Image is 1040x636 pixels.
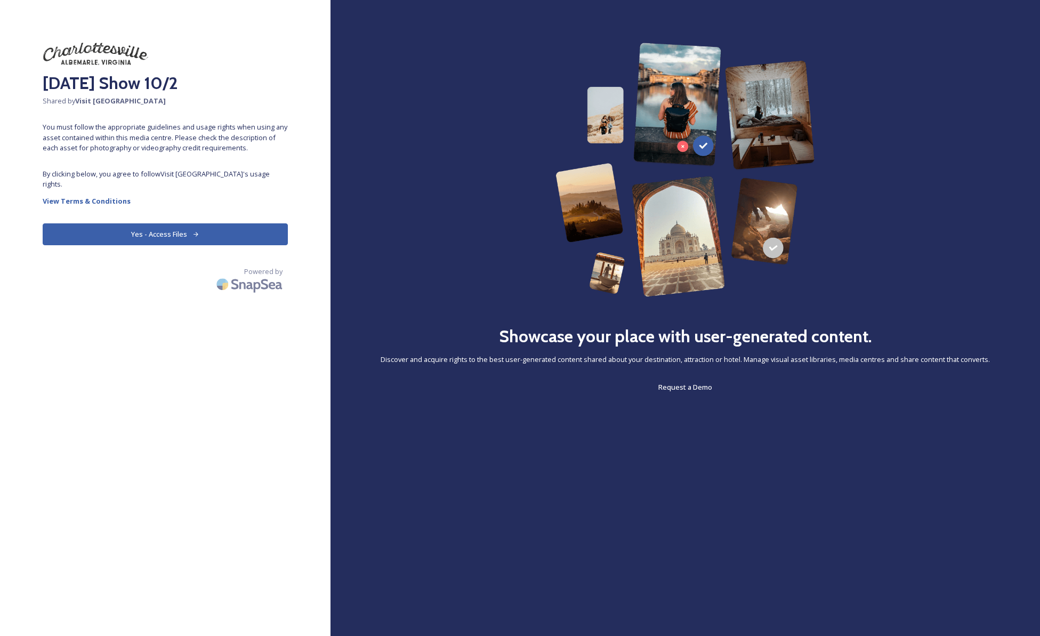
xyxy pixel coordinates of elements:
[499,324,872,349] h2: Showcase your place with user-generated content.
[658,382,712,392] span: Request a Demo
[381,355,990,365] span: Discover and acquire rights to the best user-generated content shared about your destination, att...
[43,122,288,153] span: You must follow the appropriate guidelines and usage rights when using any asset contained within...
[213,272,288,297] img: SnapSea Logo
[555,43,815,297] img: 63b42ca75bacad526042e722_Group%20154-p-800.png
[43,43,149,65] img: download%20(7).png
[244,267,283,277] span: Powered by
[43,223,288,245] button: Yes - Access Files
[43,196,131,206] strong: View Terms & Conditions
[43,96,288,106] span: Shared by
[43,195,288,207] a: View Terms & Conditions
[658,381,712,393] a: Request a Demo
[75,96,166,106] strong: Visit [GEOGRAPHIC_DATA]
[43,169,288,189] span: By clicking below, you agree to follow Visit [GEOGRAPHIC_DATA] 's usage rights.
[43,70,288,96] h2: [DATE] Show 10/2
